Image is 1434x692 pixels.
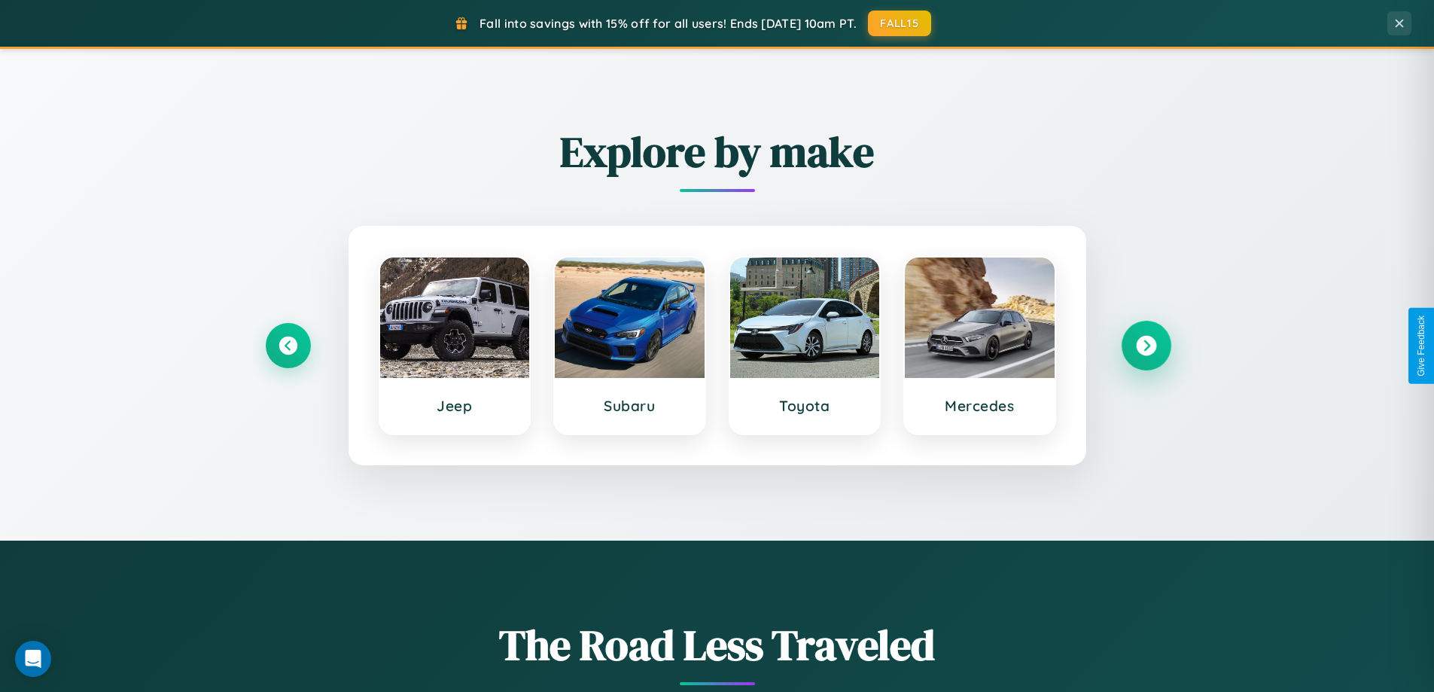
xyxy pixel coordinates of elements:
[266,123,1169,181] h2: Explore by make
[395,397,515,415] h3: Jeep
[15,641,51,677] div: Open Intercom Messenger
[570,397,690,415] h3: Subaru
[868,11,931,36] button: FALL15
[745,397,865,415] h3: Toyota
[266,616,1169,674] h1: The Road Less Traveled
[1416,316,1426,376] div: Give Feedback
[480,16,857,31] span: Fall into savings with 15% off for all users! Ends [DATE] 10am PT.
[920,397,1040,415] h3: Mercedes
